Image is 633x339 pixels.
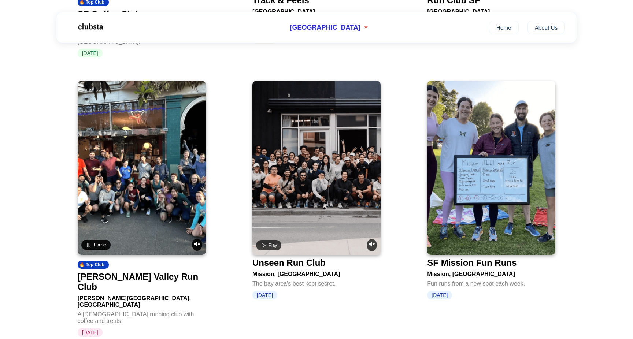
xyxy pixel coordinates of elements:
div: Mission, [GEOGRAPHIC_DATA] [252,268,381,277]
span: [DATE] [252,291,277,299]
div: Unseen Run Club [252,258,326,268]
a: Play videoUnmute videoUnseen Run ClubMission, [GEOGRAPHIC_DATA]The bay area's best kept secret.[D... [252,81,381,299]
span: Play [269,243,277,248]
div: Fun runs from a new spot each week. [427,277,555,287]
button: Play video [256,240,281,250]
div: [GEOGRAPHIC_DATA] [427,5,555,15]
div: SF Mission Fun Runs [427,258,517,268]
a: Pause videoUnmute video🔥 Top Club[PERSON_NAME] Valley Run Club[PERSON_NAME][GEOGRAPHIC_DATA], [GE... [78,81,206,337]
div: The bay area's best kept secret. [252,277,381,287]
a: SF Mission Fun RunsSF Mission Fun RunsMission, [GEOGRAPHIC_DATA]Fun runs from a new spot each wee... [427,81,555,299]
div: Mission, [GEOGRAPHIC_DATA] [427,268,555,277]
button: Unmute video [367,239,377,251]
span: [DATE] [78,49,103,57]
div: [PERSON_NAME][GEOGRAPHIC_DATA], [GEOGRAPHIC_DATA] [78,292,206,308]
img: SF Mission Fun Runs [427,81,555,255]
a: Home [489,21,519,34]
a: About Us [527,21,565,34]
div: 🔥 Top Club [78,261,109,269]
div: [PERSON_NAME] Valley Run Club [78,272,203,292]
button: Pause video [81,240,111,250]
div: A [DEMOGRAPHIC_DATA] running club with coffee and treats. [78,308,206,324]
img: Logo [68,18,112,36]
span: [GEOGRAPHIC_DATA] [290,24,360,31]
button: Unmute video [192,239,202,251]
span: Pause [94,242,106,247]
div: [GEOGRAPHIC_DATA], [GEOGRAPHIC_DATA] [252,5,381,22]
span: [DATE] [427,291,452,299]
span: [DATE] [78,328,103,337]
